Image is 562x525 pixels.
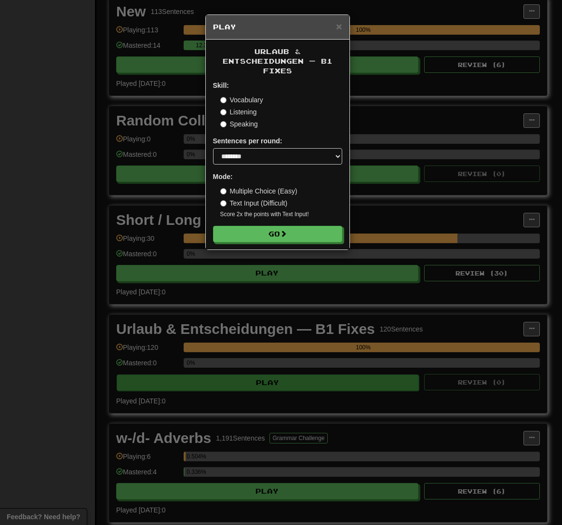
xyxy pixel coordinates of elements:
small: Score 2x the points with Text Input ! [220,210,342,219]
input: Listening [220,109,227,115]
label: Listening [220,107,257,117]
h5: Play [213,22,342,32]
strong: Mode: [213,173,233,180]
button: Close [336,21,342,31]
label: Sentences per round: [213,136,282,146]
label: Text Input (Difficult) [220,198,288,208]
input: Vocabulary [220,97,227,103]
label: Multiple Choice (Easy) [220,186,297,196]
input: Multiple Choice (Easy) [220,188,227,194]
input: Text Input (Difficult) [220,200,227,207]
label: Speaking [220,119,258,129]
span: × [336,21,342,32]
input: Speaking [220,121,227,127]
label: Vocabulary [220,95,263,105]
strong: Skill: [213,82,229,89]
button: Go [213,226,342,242]
span: Urlaub & Entscheidungen — B1 Fixes [223,47,333,75]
